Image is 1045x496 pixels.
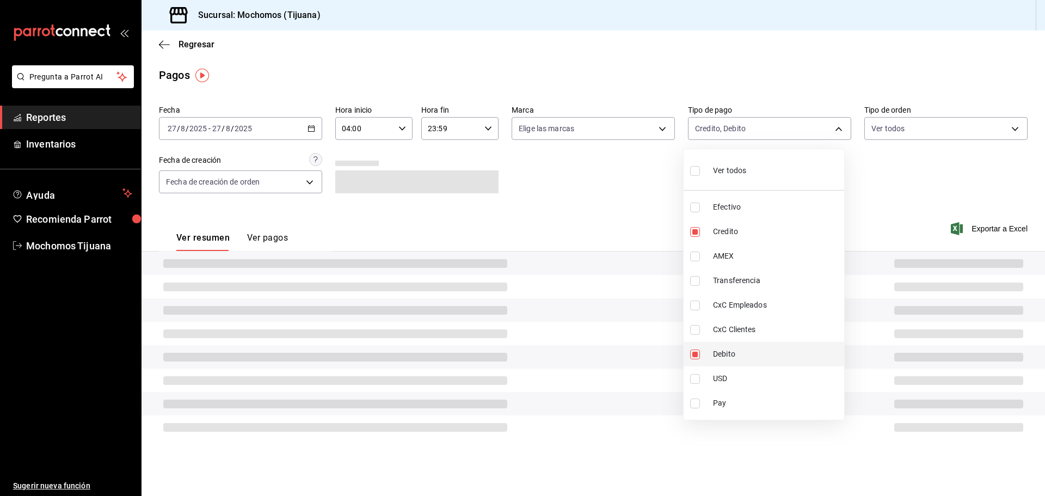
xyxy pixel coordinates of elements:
span: CxC Clientes [713,324,840,335]
span: Debito [713,348,840,360]
span: Transferencia [713,275,840,286]
span: Pay [713,397,840,409]
span: USD [713,373,840,384]
img: Tooltip marker [195,69,209,82]
span: AMEX [713,250,840,262]
span: Credito [713,226,840,237]
span: Ver todos [713,165,746,176]
span: CxC Empleados [713,299,840,311]
span: Efectivo [713,201,840,213]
